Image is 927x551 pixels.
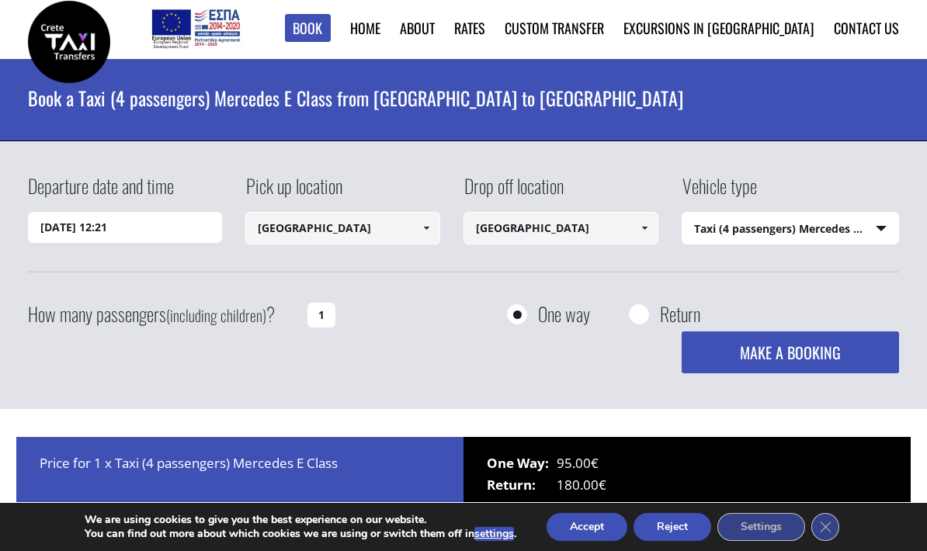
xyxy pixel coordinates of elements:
[463,212,658,244] input: Select drop-off location
[413,212,439,244] a: Show All Items
[463,172,564,212] label: Drop off location
[85,513,516,527] p: We are using cookies to give you the best experience on our website.
[16,437,463,507] div: Price for 1 x Taxi (4 passengers) Mercedes E Class
[682,331,900,373] button: MAKE A BOOKING
[28,59,899,137] h1: Book a Taxi (4 passengers) Mercedes E Class from [GEOGRAPHIC_DATA] to [GEOGRAPHIC_DATA]
[538,304,590,324] label: One way
[463,437,911,507] div: 95.00€ 180.00€
[245,172,342,212] label: Pick up location
[245,212,440,244] input: Select pickup location
[149,5,241,51] img: e-bannersEUERDF180X90.jpg
[660,304,700,324] label: Return
[717,513,805,541] button: Settings
[547,513,627,541] button: Accept
[474,527,514,541] button: settings
[28,32,110,48] a: Crete Taxi Transfers | Book a Taxi transfer from Rethymnon city to Heraklion airport | Crete Taxi...
[623,18,814,38] a: Excursions in [GEOGRAPHIC_DATA]
[350,18,380,38] a: Home
[285,14,332,43] a: Book
[487,474,557,496] span: Return:
[505,18,604,38] a: Custom Transfer
[631,212,657,244] a: Show All Items
[811,513,839,541] button: Close GDPR Cookie Banner
[28,1,110,83] img: Crete Taxi Transfers | Book a Taxi transfer from Rethymnon city to Heraklion airport | Crete Taxi...
[487,452,557,474] span: One Way:
[454,18,485,38] a: Rates
[400,18,435,38] a: About
[834,18,899,38] a: Contact us
[28,296,298,334] label: How many passengers ?
[634,513,711,541] button: Reject
[85,527,516,541] p: You can find out more about which cookies we are using or switch them off in .
[682,213,899,245] span: Taxi (4 passengers) Mercedes E Class
[166,303,266,327] small: (including children)
[682,172,757,212] label: Vehicle type
[28,172,174,212] label: Departure date and time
